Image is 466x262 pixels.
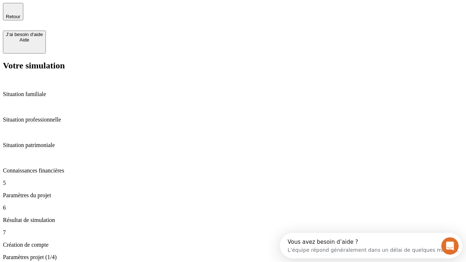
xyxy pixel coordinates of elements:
[3,229,463,236] p: 7
[3,142,463,148] p: Situation patrimoniale
[3,116,463,123] p: Situation professionnelle
[3,167,463,174] p: Connaissances financières
[3,205,463,211] p: 6
[3,192,463,199] p: Paramètres du projet
[6,37,43,43] div: Aide
[6,14,20,19] span: Retour
[3,3,23,20] button: Retour
[3,180,463,186] p: 5
[280,233,462,258] iframe: Intercom live chat discovery launcher
[3,254,463,261] p: Paramètres projet (1/4)
[8,12,179,20] div: L’équipe répond généralement dans un délai de quelques minutes.
[3,217,463,223] p: Résultat de simulation
[6,32,43,37] div: J’ai besoin d'aide
[3,31,46,53] button: J’ai besoin d'aideAide
[441,237,459,255] iframe: Intercom live chat
[3,242,463,248] p: Création de compte
[3,3,201,23] div: Ouvrir le Messenger Intercom
[8,6,179,12] div: Vous avez besoin d’aide ?
[3,91,463,98] p: Situation familiale
[3,61,463,71] h2: Votre simulation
